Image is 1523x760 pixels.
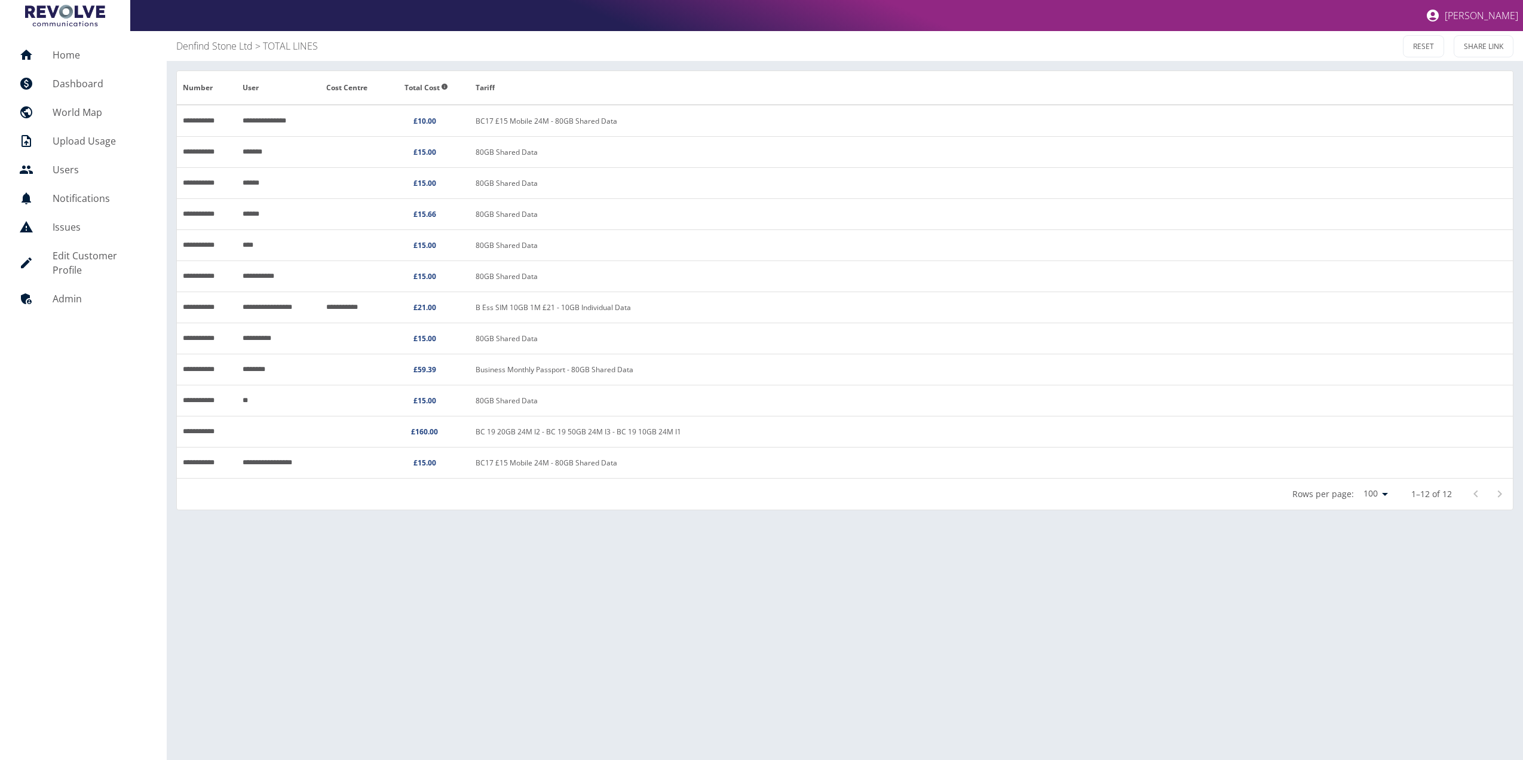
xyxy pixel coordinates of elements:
button: RESET [1403,35,1444,57]
span: Total Cost includes both fixed and variable costs. [405,82,448,93]
p: > [255,39,261,53]
a: £21.00 [413,302,436,312]
a: Admin [10,284,157,313]
div: User [243,82,259,93]
div: 80GB Shared Data [470,261,1513,292]
a: £15.00 [413,396,436,406]
div: 80GB Shared Data [470,167,1513,198]
div: 80GB Shared Data [470,323,1513,354]
a: £160.00 [411,427,438,437]
a: £15.00 [413,271,436,281]
h5: Issues [53,220,148,234]
h5: Upload Usage [53,134,148,148]
a: £15.66 [413,209,436,219]
p: Rows per page: [1292,488,1354,500]
a: TOTAL LINES [263,39,318,53]
div: Number [177,71,237,105]
p: [PERSON_NAME] [1445,9,1518,22]
div: BC17 £15 Mobile 24M - 80GB Shared Data [470,105,1513,136]
div: Tariff [470,71,1513,105]
div: 100 [1359,485,1392,502]
h5: Users [53,163,148,177]
button: SHARE LINK [1454,35,1513,57]
div: 80GB Shared Data [470,229,1513,261]
div: User [237,71,320,105]
h5: Notifications [53,191,148,206]
div: Cost Centre [326,82,367,93]
h5: Edit Customer Profile [53,249,148,277]
a: Edit Customer Profile [10,241,157,284]
a: Issues [10,213,157,241]
div: Tariff [476,82,495,93]
a: £59.39 [413,364,436,375]
div: B Ess SIM 10GB 1M £21 - 10GB Individual Data [470,292,1513,323]
div: 80GB Shared Data [470,198,1513,229]
div: Business Monthly Passport - 80GB Shared Data [470,354,1513,385]
a: £15.00 [413,178,436,188]
div: BC17 £15 Mobile 24M - 80GB Shared Data [470,447,1513,478]
h5: Dashboard [53,76,148,91]
img: Logo [25,5,105,26]
p: 1–12 of 12 [1411,488,1452,500]
div: BC 19 20GB 24M I2 - BC 19 50GB 24M I3 - BC 19 10GB 24M I1 [470,416,1513,447]
a: Dashboard [10,69,157,98]
a: Notifications [10,184,157,213]
a: Home [10,41,157,69]
a: World Map [10,98,157,127]
div: Cost Centre [320,71,380,105]
a: £15.00 [413,240,436,250]
a: Users [10,155,157,184]
a: £15.00 [413,147,436,157]
a: £10.00 [413,116,436,126]
a: £15.00 [413,333,436,344]
div: 80GB Shared Data [470,385,1513,416]
div: 80GB Shared Data [470,136,1513,167]
a: £15.00 [413,458,436,468]
a: Upload Usage [10,127,157,155]
h5: Home [53,48,148,62]
a: Denfind Stone Ltd [176,39,253,53]
h5: World Map [53,105,148,119]
div: Number [183,82,213,93]
h5: Admin [53,292,148,306]
button: [PERSON_NAME] [1421,4,1523,27]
